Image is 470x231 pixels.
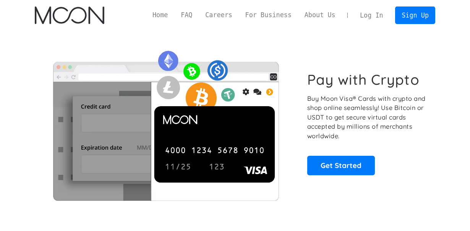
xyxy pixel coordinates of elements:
[307,71,420,88] h1: Pay with Crypto
[395,6,435,24] a: Sign Up
[307,156,375,175] a: Get Started
[239,10,298,20] a: For Business
[35,6,104,24] img: Moon Logo
[353,7,389,24] a: Log In
[146,10,174,20] a: Home
[298,10,342,20] a: About Us
[199,10,238,20] a: Careers
[307,94,427,141] p: Buy Moon Visa® Cards with crypto and shop online seamlessly! Use Bitcoin or USDT to get secure vi...
[174,10,199,20] a: FAQ
[35,45,297,200] img: Moon Cards let you spend your crypto anywhere Visa is accepted.
[35,6,104,24] a: home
